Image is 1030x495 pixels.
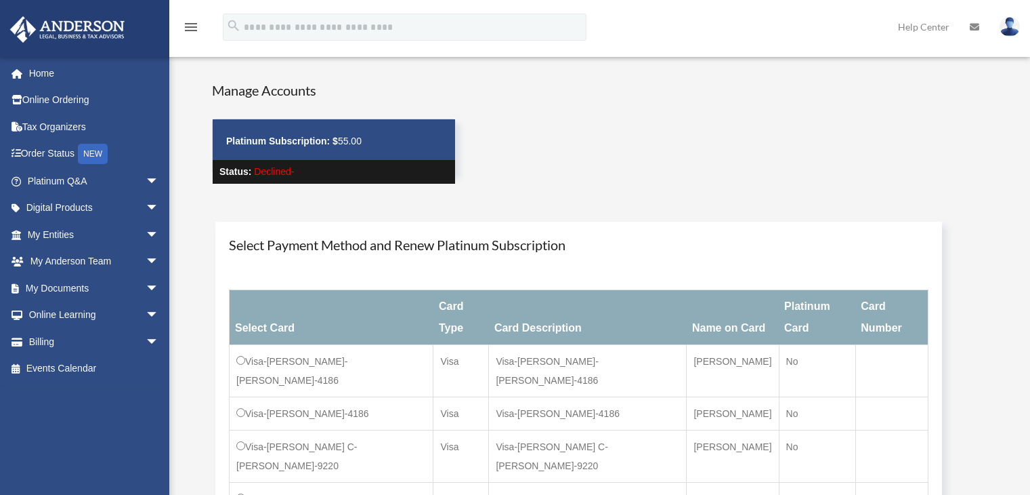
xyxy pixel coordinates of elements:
[230,431,433,483] td: Visa-[PERSON_NAME] C-[PERSON_NAME]-9220
[146,167,173,195] span: arrow_drop_down
[230,345,433,397] td: Visa-[PERSON_NAME]-[PERSON_NAME]-4186
[489,431,687,483] td: Visa-[PERSON_NAME] C-[PERSON_NAME]-9220
[9,87,179,114] a: Online Ordering
[687,397,779,431] td: [PERSON_NAME]
[489,345,687,397] td: Visa-[PERSON_NAME]-[PERSON_NAME]-4186
[230,290,433,345] th: Select Card
[9,60,179,87] a: Home
[489,290,687,345] th: Card Description
[433,345,489,397] td: Visa
[9,140,179,168] a: Order StatusNEW
[146,328,173,356] span: arrow_drop_down
[9,275,179,302] a: My Documentsarrow_drop_down
[212,81,456,100] h4: Manage Accounts
[146,248,173,276] span: arrow_drop_down
[489,397,687,431] td: Visa-[PERSON_NAME]-4186
[183,19,199,35] i: menu
[779,345,855,397] td: No
[226,133,442,150] p: 55.00
[183,24,199,35] a: menu
[433,431,489,483] td: Visa
[9,221,179,248] a: My Entitiesarrow_drop_down
[779,290,855,345] th: Platinum Card
[254,166,294,177] span: Declined-
[219,166,251,177] strong: Status:
[779,431,855,483] td: No
[146,195,173,222] span: arrow_drop_down
[9,355,179,382] a: Events Calendar
[78,144,108,164] div: NEW
[226,18,241,33] i: search
[6,16,129,43] img: Anderson Advisors Platinum Portal
[146,302,173,330] span: arrow_drop_down
[1000,17,1020,37] img: User Pic
[9,302,179,329] a: Online Learningarrow_drop_down
[855,290,928,345] th: Card Number
[9,328,179,355] a: Billingarrow_drop_down
[779,397,855,431] td: No
[433,290,489,345] th: Card Type
[687,431,779,483] td: [PERSON_NAME]
[433,397,489,431] td: Visa
[687,290,779,345] th: Name on Card
[9,195,179,222] a: Digital Productsarrow_drop_down
[687,345,779,397] td: [PERSON_NAME]
[226,136,338,146] strong: Platinum Subscription: $
[9,113,179,140] a: Tax Organizers
[146,221,173,249] span: arrow_drop_down
[230,397,433,431] td: Visa-[PERSON_NAME]-4186
[229,235,928,254] h4: Select Payment Method and Renew Platinum Subscription
[9,167,179,195] a: Platinum Q&Aarrow_drop_down
[9,248,179,275] a: My Anderson Teamarrow_drop_down
[146,275,173,302] span: arrow_drop_down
